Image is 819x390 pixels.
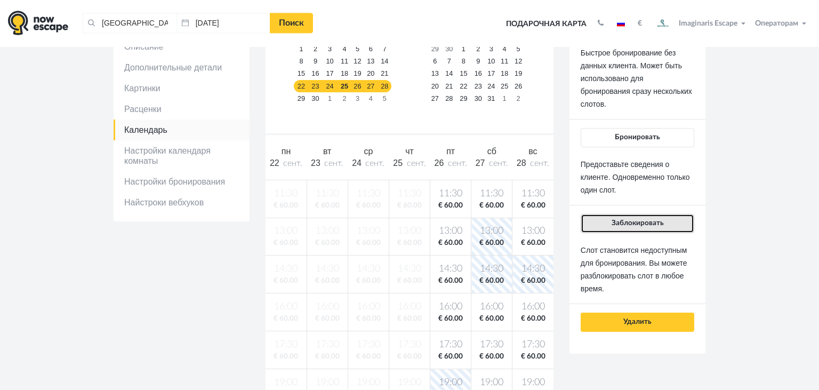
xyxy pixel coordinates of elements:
a: 13 [428,68,443,80]
a: 2 [511,92,525,105]
a: 21 [378,68,391,80]
p: Слот становится недоступным для бронирования. Вы можете разблокировать слот в любое время. [581,244,694,295]
span: вс [528,147,537,156]
img: ru.jpg [617,21,625,26]
a: Подарочная карта [502,12,590,36]
span: € 60.00 [432,201,469,211]
span: 19:00 [473,376,510,389]
button: Операторам [752,18,811,29]
a: 4 [497,43,511,55]
a: Календарь [114,120,250,140]
a: 29 [428,43,443,55]
span: € 60.00 [515,238,551,248]
span: 14:30 [432,262,469,276]
span: € 60.00 [473,314,510,324]
span: € 60.00 [432,238,469,248]
a: 7 [378,43,391,55]
a: 28 [443,92,456,105]
a: 26 [511,80,525,92]
a: 15 [456,68,472,80]
span: сент. [283,159,302,168]
span: 17:30 [432,338,469,352]
span: 26 [435,158,444,168]
span: сент. [407,159,426,168]
span: 13:00 [432,225,469,238]
a: 29 [294,92,309,105]
a: 12 [511,55,525,68]
a: 19 [511,68,525,80]
a: Найстроки вебхуков [114,192,250,213]
span: пт [446,147,455,156]
a: 5 [511,43,525,55]
a: Дополнительные детали [114,57,250,78]
span: € 60.00 [473,352,510,362]
span: сент. [324,159,343,168]
a: 18 [497,68,511,80]
a: 2 [309,43,322,55]
button: Imaginaris Escape [650,13,750,34]
span: 14:30 [515,262,551,276]
a: 16 [471,68,485,80]
a: 17 [485,68,497,80]
a: 11 [497,55,511,68]
a: 20 [428,80,443,92]
span: 19:00 [432,376,469,389]
a: 29 [456,92,472,105]
span: € 60.00 [473,276,510,286]
span: 11:30 [432,187,469,201]
a: 9 [471,55,485,68]
span: € 60.00 [473,238,510,248]
span: 23 [311,158,320,168]
span: сб [487,147,496,156]
a: 2 [471,43,485,55]
img: logo [8,10,68,35]
span: чт [405,147,414,156]
a: 27 [428,92,443,105]
a: Настройки бронирования [114,171,250,192]
a: 27 [364,80,378,92]
span: € 60.00 [515,352,551,362]
a: 20 [364,68,378,80]
span: 19:00 [515,376,551,389]
a: 19 [351,68,364,80]
a: 30 [471,92,485,105]
span: сент. [530,159,549,168]
a: 30 [443,43,456,55]
a: 9 [309,55,322,68]
a: 21 [443,80,456,92]
span: 25 [393,158,403,168]
span: Операторам [755,20,798,27]
span: 11:30 [515,187,551,201]
a: 14 [443,68,456,80]
input: Дата [176,13,270,33]
a: 31 [485,92,497,105]
span: 17:30 [515,338,551,352]
a: 23 [471,80,485,92]
a: 17 [322,68,338,80]
p: Быстрое бронирование без данных клиента. Может быть использовано для бронирования сразу нескольки... [581,46,694,110]
a: 8 [294,55,309,68]
span: € 60.00 [432,352,469,362]
span: Заблокировать [612,219,664,227]
a: 3 [322,43,338,55]
a: 12 [351,55,364,68]
a: 10 [485,55,497,68]
span: 24 [352,158,362,168]
span: 28 [517,158,526,168]
a: 22 [294,80,309,92]
span: € 60.00 [515,314,551,324]
button: Заблокировать [581,214,694,233]
a: Картинки [114,78,250,99]
span: 14:30 [473,262,510,276]
button: Бронировать [581,128,694,147]
a: 24 [485,80,497,92]
a: 1 [456,43,472,55]
a: 25 [338,80,351,92]
span: € 60.00 [432,314,469,324]
a: 14 [378,55,391,68]
span: 22 [270,158,279,168]
a: 5 [351,43,364,55]
a: 24 [322,80,338,92]
span: 27 [476,158,485,168]
a: 18 [338,68,351,80]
